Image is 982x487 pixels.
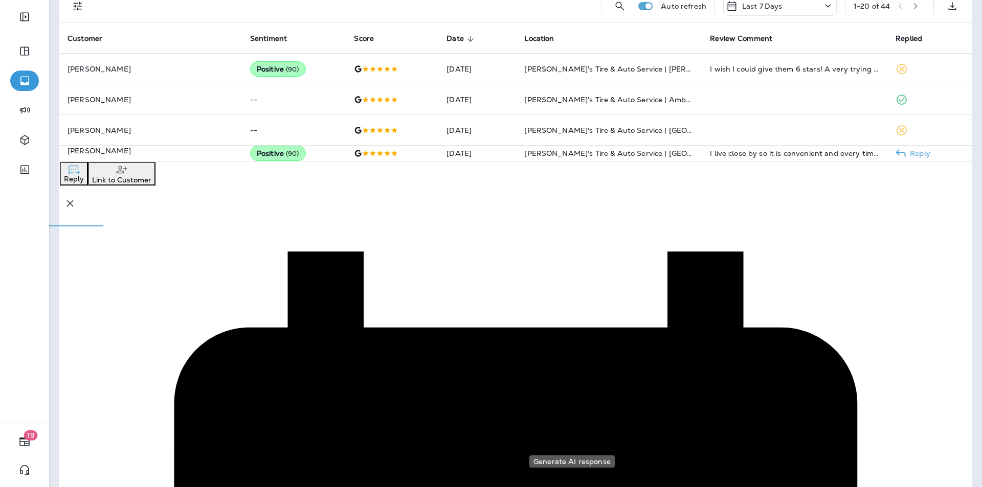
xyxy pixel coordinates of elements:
span: Score [354,34,387,43]
td: -- [242,84,346,115]
button: Reply [60,162,88,185]
div: 1 - 20 of 44 [854,2,890,10]
div: I wish I could give them 6 stars! A very trying day with flats on our camper coming back from Gra... [710,64,879,74]
span: Date [447,34,477,43]
span: Customer [68,34,116,43]
span: Customer [68,34,102,43]
p: Reply [906,149,930,157]
span: [PERSON_NAME]'s Tire & Auto Service | [PERSON_NAME] [524,64,732,74]
div: Click to view Customer Drawer [68,146,234,156]
span: [PERSON_NAME]'s Tire & Auto Service | [GEOGRAPHIC_DATA][PERSON_NAME] [524,149,812,158]
div: Positive [250,146,306,161]
p: [PERSON_NAME] [68,126,234,134]
button: Link to Customer [88,162,155,185]
span: Sentiment [250,34,287,43]
p: [PERSON_NAME] [68,96,234,104]
p: [PERSON_NAME] [68,146,234,156]
span: Review Comment [710,34,772,43]
span: Score [354,34,374,43]
span: Location [524,34,567,43]
div: Positive [250,61,306,77]
td: [DATE] [438,146,516,161]
span: Replied [896,34,922,43]
span: Sentiment [250,34,300,43]
span: [PERSON_NAME]'s Tire & Auto Service | Ambassador [524,95,713,104]
div: I live close by so it is convenient and every time I have needed service they are ready to help w... [710,148,879,158]
td: [DATE] [438,115,516,146]
p: Last 7 Days [742,2,783,10]
button: 19 [10,431,39,452]
td: -- [242,115,346,146]
div: Generate AI response [529,455,615,468]
span: ( 90 ) [286,149,299,158]
span: ( 90 ) [286,65,299,74]
p: Auto refresh [661,2,706,10]
span: [PERSON_NAME]'s Tire & Auto Service | [GEOGRAPHIC_DATA] [524,126,748,135]
span: Location [524,34,554,43]
span: Review Comment [710,34,786,43]
p: [PERSON_NAME] [68,65,234,73]
td: [DATE] [438,54,516,84]
td: [DATE] [438,84,516,115]
span: 19 [24,430,38,440]
span: Replied [896,34,935,43]
span: Date [447,34,464,43]
button: Expand Sidebar [10,7,39,27]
